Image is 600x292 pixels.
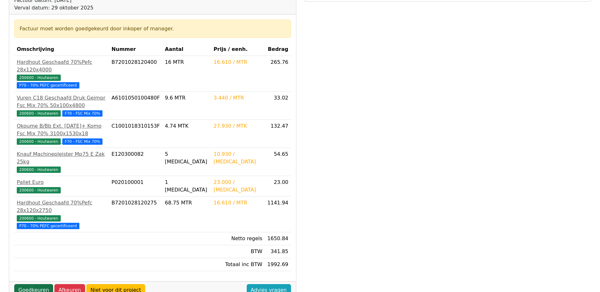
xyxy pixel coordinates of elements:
div: 1 [MEDICAL_DATA] [165,179,208,194]
a: Okoume B/Bb Ext. [DATE]+ Komo Fsc Mix 70% 3100x1530x18200600 - Houtwaren F70 - FSC Mix 70% [17,122,107,145]
a: Knauf Machinepleister Mp75 E Zak 25kg200600 - Houtwaren [17,150,107,173]
th: Omschrijving [14,43,109,56]
a: Hardhout Geschaafd 70%Pefc 28x120x4000200600 - Houtwaren P70 - 70% PEFC gecertificeerd [17,58,107,89]
span: 200600 - Houtwaren [17,138,61,145]
td: Totaal inc BTW [211,258,265,271]
td: BTW [211,245,265,258]
div: 5 [MEDICAL_DATA] [165,150,208,166]
td: 33.02 [265,92,291,120]
span: P70 - 70% PEFC gecertificeerd [17,82,79,88]
td: 265.76 [265,56,291,92]
th: Prijs / eenh. [211,43,265,56]
div: 16.610 / MTR [213,199,262,207]
td: 341.85 [265,245,291,258]
th: Nummer [109,43,163,56]
td: C1001018310153F [109,120,163,148]
a: Pallet Euro200600 - Houtwaren [17,179,107,194]
td: 1141.94 [265,197,291,232]
span: 200600 - Houtwaren [17,215,61,222]
div: 27.930 / MTK [213,122,262,130]
td: P020100001 [109,176,163,197]
div: Okoume B/Bb Ext. [DATE]+ Komo Fsc Mix 70% 3100x1530x18 [17,122,107,137]
a: Vuren C18 Geschaafd Druk Geimpr Fsc Mix 70% 50x100x4800200600 - Houtwaren F70 - FSC Mix 70% [17,94,107,117]
div: 68.75 MTR [165,199,208,207]
div: Knauf Machinepleister Mp75 E Zak 25kg [17,150,107,166]
td: 1650.84 [265,232,291,245]
div: 3.440 / MTR [213,94,262,102]
span: 200600 - Houtwaren [17,167,61,173]
td: E120300082 [109,148,163,176]
span: F70 - FSC Mix 70% [62,138,103,145]
div: 4.74 MTK [165,122,208,130]
div: 16 MTR [165,58,208,66]
td: A6101050100480F [109,92,163,120]
div: 9.6 MTR [165,94,208,102]
td: Netto regels [211,232,265,245]
td: B7201028120275 [109,197,163,232]
div: Vuren C18 Geschaafd Druk Geimpr Fsc Mix 70% 50x100x4800 [17,94,107,109]
td: B7201028120400 [109,56,163,92]
div: Hardhout Geschaafd 70%Pefc 28x120x4000 [17,58,107,74]
div: Factuur moet worden goedgekeurd door inkoper of manager. [20,25,286,33]
th: Bedrag [265,43,291,56]
div: Verval datum: 29 oktober 2025 [14,4,164,12]
div: 23.000 / [MEDICAL_DATA] [213,179,262,194]
div: 10.930 / [MEDICAL_DATA] [213,150,262,166]
a: Hardhout Geschaafd 70%Pefc 28x120x2750200600 - Houtwaren P70 - 70% PEFC gecertificeerd [17,199,107,229]
td: 1992.69 [265,258,291,271]
td: 23.00 [265,176,291,197]
span: 200600 - Houtwaren [17,75,61,81]
td: 132.47 [265,120,291,148]
span: F70 - FSC Mix 70% [62,110,103,117]
div: 16.610 / MTR [213,58,262,66]
td: 54.65 [265,148,291,176]
div: Hardhout Geschaafd 70%Pefc 28x120x2750 [17,199,107,214]
span: 200600 - Houtwaren [17,187,61,193]
div: Pallet Euro [17,179,107,186]
th: Aantal [162,43,211,56]
span: 200600 - Houtwaren [17,110,61,117]
span: P70 - 70% PEFC gecertificeerd [17,223,79,229]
